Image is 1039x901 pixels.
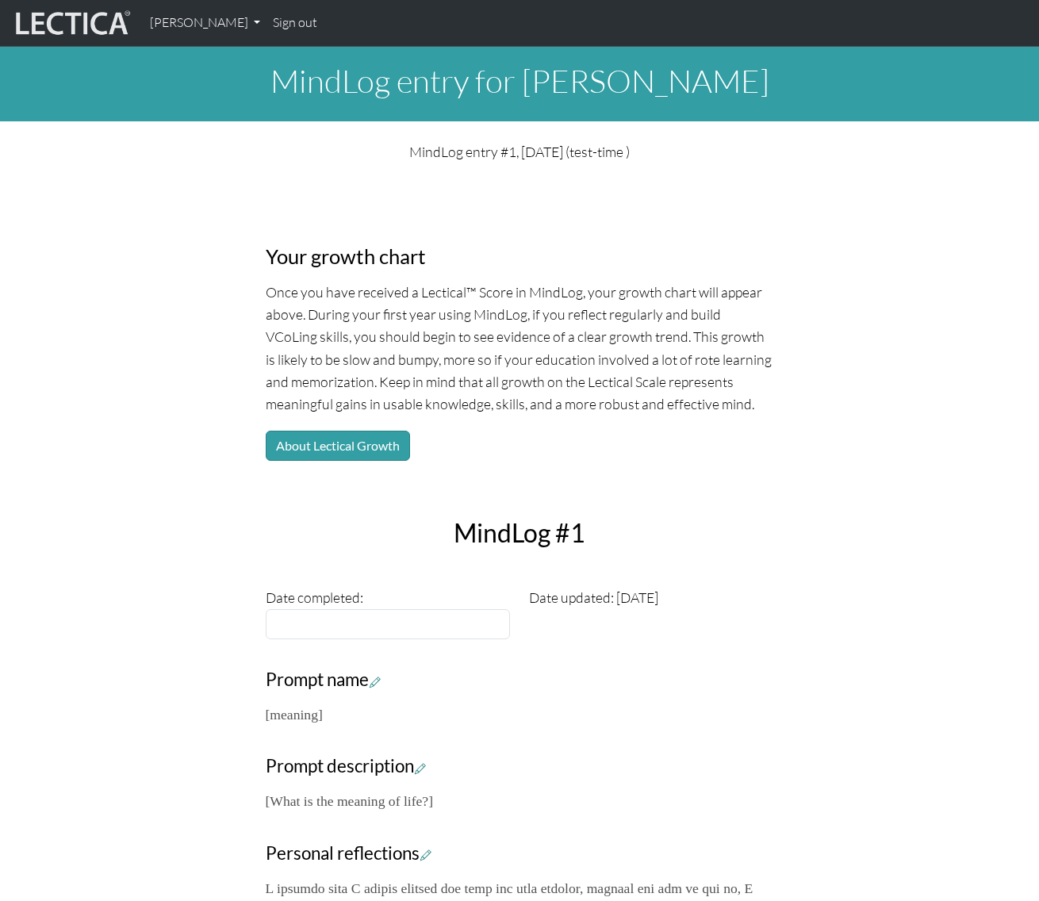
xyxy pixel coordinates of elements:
[266,704,774,726] p: [meaning]
[266,756,774,777] h3: Prompt description
[266,431,410,461] button: About Lectical Growth
[256,518,784,548] h2: MindLog #1
[519,586,784,638] div: Date updated: [DATE]
[266,843,774,865] h3: Personal reflections
[144,6,266,40] a: [PERSON_NAME]
[266,281,774,415] p: Once you have received a Lectical™ Score in MindLog, your growth chart will appear above. During ...
[266,669,774,691] h3: Prompt name
[12,8,131,38] img: lecticalive
[266,6,324,40] a: Sign out
[266,586,363,608] label: Date completed:
[266,790,774,812] p: [What is the meaning of life?]
[266,244,774,269] h3: Your growth chart
[266,140,774,163] p: MindLog entry #1, [DATE] (test-time )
